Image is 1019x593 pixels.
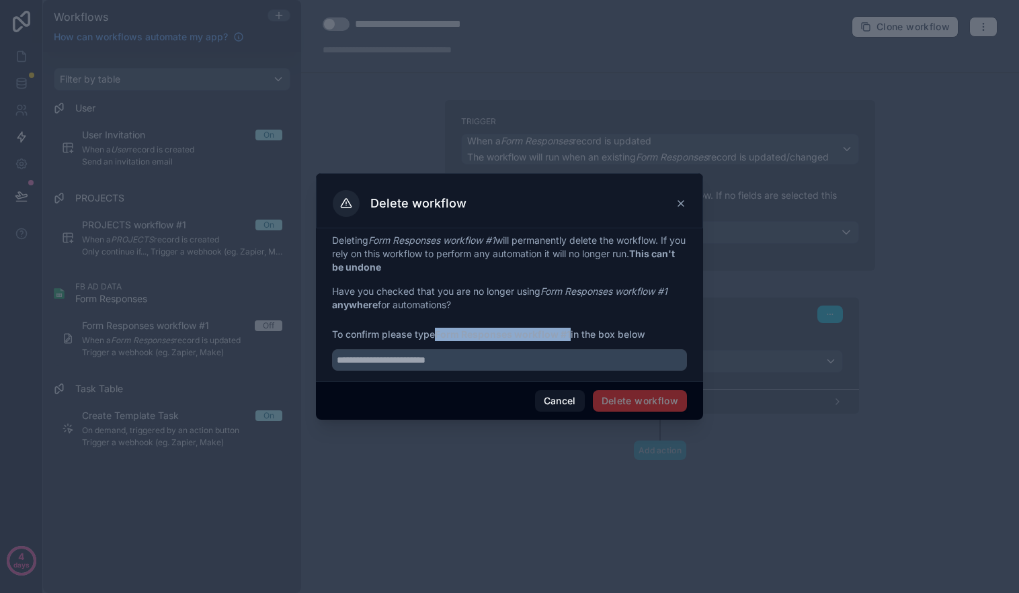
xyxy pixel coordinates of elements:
button: Cancel [535,390,585,412]
p: Deleting will permanently delete the workflow. If you rely on this workflow to perform any automa... [332,234,687,274]
em: Form Responses workflow #1 [368,234,495,246]
h3: Delete workflow [370,195,466,212]
em: Form Responses workflow #1 [540,285,667,297]
p: Have you checked that you are no longer using for automations? [332,285,687,312]
span: To confirm please type in the box below [332,328,687,341]
strong: Form Responses workflow #1 [435,328,571,340]
strong: anywhere [332,299,378,310]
